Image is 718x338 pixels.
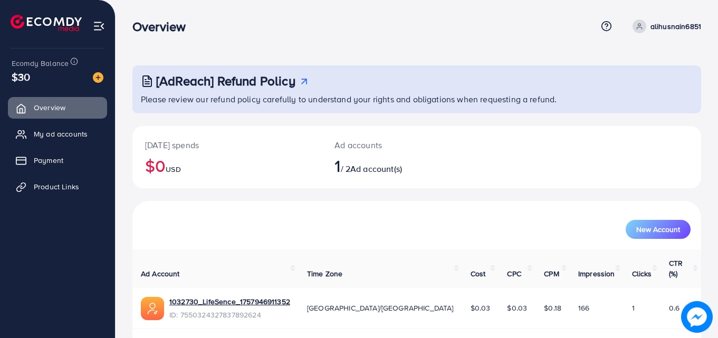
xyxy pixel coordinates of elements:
p: alihusnain6851 [650,20,701,33]
img: image [93,72,103,83]
span: 1 [632,303,635,313]
span: Cost [471,268,486,279]
span: Ecomdy Balance [12,58,69,69]
span: CPM [544,268,559,279]
span: $0.18 [544,303,561,313]
h3: Overview [132,19,194,34]
span: CTR (%) [669,258,683,279]
span: Overview [34,102,65,113]
img: menu [93,20,105,32]
h2: $0 [145,156,309,176]
span: Clicks [632,268,652,279]
img: logo [11,15,82,31]
span: USD [166,164,180,175]
span: 0.6 [669,303,679,313]
span: Time Zone [307,268,342,279]
a: My ad accounts [8,123,107,144]
button: New Account [626,220,691,239]
a: 1032730_LifeSence_1757946911352 [169,296,290,307]
a: Overview [8,97,107,118]
p: Please review our refund policy carefully to understand your rights and obligations when requesti... [141,93,695,105]
span: Payment [34,155,63,166]
p: [DATE] spends [145,139,309,151]
h3: [AdReach] Refund Policy [156,73,295,89]
p: Ad accounts [334,139,452,151]
span: $0.03 [471,303,491,313]
span: $30 [12,69,30,84]
span: Product Links [34,181,79,192]
span: My ad accounts [34,129,88,139]
span: 166 [578,303,589,313]
a: Product Links [8,176,107,197]
a: alihusnain6851 [628,20,701,33]
a: Payment [8,150,107,171]
span: New Account [636,226,680,233]
span: CPC [507,268,521,279]
span: [GEOGRAPHIC_DATA]/[GEOGRAPHIC_DATA] [307,303,454,313]
span: $0.03 [507,303,527,313]
span: ID: 7550324327837892624 [169,310,290,320]
span: 1 [334,153,340,178]
img: image [681,301,713,333]
span: Impression [578,268,615,279]
span: Ad account(s) [350,163,402,175]
img: ic-ads-acc.e4c84228.svg [141,297,164,320]
span: Ad Account [141,268,180,279]
h2: / 2 [334,156,452,176]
